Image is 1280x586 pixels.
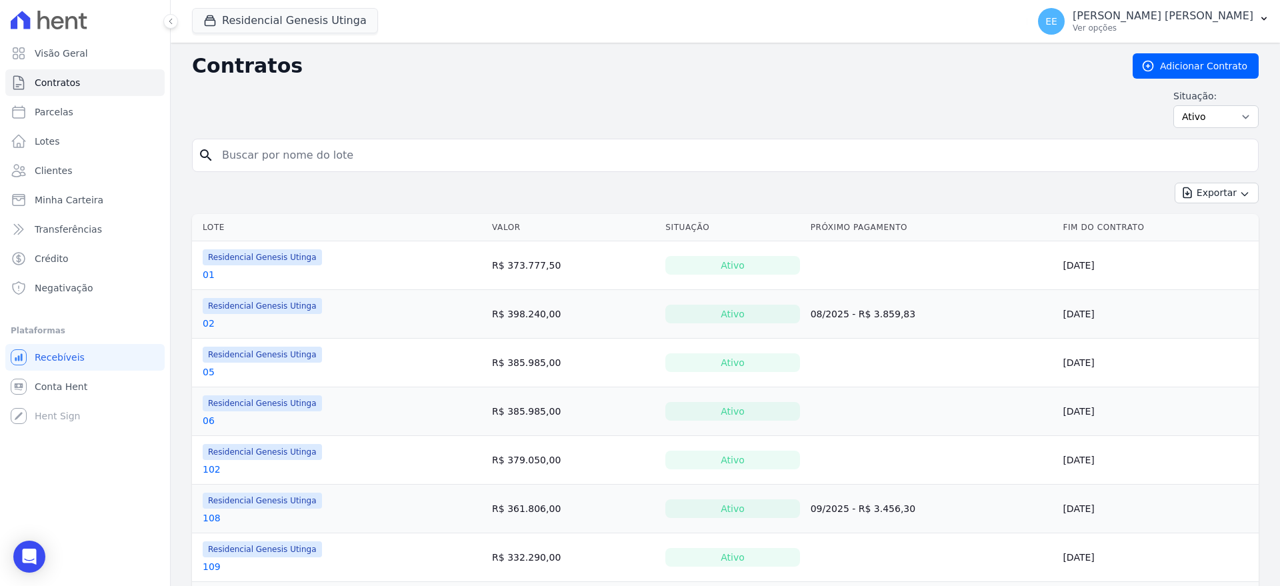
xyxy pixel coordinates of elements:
a: 08/2025 - R$ 3.859,83 [811,309,916,319]
th: Lote [192,214,487,241]
a: Visão Geral [5,40,165,67]
span: Clientes [35,164,72,177]
span: Residencial Genesis Utinga [203,493,322,509]
td: R$ 385.985,00 [487,387,660,436]
a: Crédito [5,245,165,272]
td: [DATE] [1057,485,1259,533]
td: [DATE] [1057,387,1259,436]
td: [DATE] [1057,290,1259,339]
div: Open Intercom Messenger [13,541,45,573]
label: Situação: [1173,89,1259,103]
a: Lotes [5,128,165,155]
button: EE [PERSON_NAME] [PERSON_NAME] Ver opções [1027,3,1280,40]
button: Exportar [1175,183,1259,203]
span: Contratos [35,76,80,89]
a: 06 [203,414,215,427]
td: [DATE] [1057,533,1259,582]
input: Buscar por nome do lote [214,142,1253,169]
span: Residencial Genesis Utinga [203,541,322,557]
div: Ativo [665,499,799,518]
span: Visão Geral [35,47,88,60]
span: Negativação [35,281,93,295]
a: 02 [203,317,215,330]
td: R$ 361.806,00 [487,485,660,533]
span: Residencial Genesis Utinga [203,347,322,363]
td: R$ 332.290,00 [487,533,660,582]
span: Residencial Genesis Utinga [203,298,322,314]
p: [PERSON_NAME] [PERSON_NAME] [1073,9,1253,23]
a: Clientes [5,157,165,184]
button: Residencial Genesis Utinga [192,8,378,33]
td: [DATE] [1057,241,1259,290]
td: R$ 379.050,00 [487,436,660,485]
span: Crédito [35,252,69,265]
span: Residencial Genesis Utinga [203,249,322,265]
p: Ver opções [1073,23,1253,33]
a: 109 [203,560,221,573]
span: Residencial Genesis Utinga [203,395,322,411]
a: Minha Carteira [5,187,165,213]
a: Conta Hent [5,373,165,400]
td: R$ 373.777,50 [487,241,660,290]
th: Situação [660,214,805,241]
a: Negativação [5,275,165,301]
span: EE [1045,17,1057,26]
span: Minha Carteira [35,193,103,207]
a: 102 [203,463,221,476]
th: Valor [487,214,660,241]
a: 01 [203,268,215,281]
a: Recebíveis [5,344,165,371]
a: Parcelas [5,99,165,125]
span: Transferências [35,223,102,236]
a: Contratos [5,69,165,96]
a: 05 [203,365,215,379]
td: R$ 398.240,00 [487,290,660,339]
td: R$ 385.985,00 [487,339,660,387]
div: Ativo [665,353,799,372]
th: Fim do Contrato [1057,214,1259,241]
i: search [198,147,214,163]
span: Recebíveis [35,351,85,364]
a: Transferências [5,216,165,243]
div: Ativo [665,548,799,567]
td: [DATE] [1057,339,1259,387]
div: Ativo [665,256,799,275]
a: Adicionar Contrato [1133,53,1259,79]
th: Próximo Pagamento [805,214,1058,241]
div: Ativo [665,451,799,469]
a: 09/2025 - R$ 3.456,30 [811,503,916,514]
td: [DATE] [1057,436,1259,485]
h2: Contratos [192,54,1111,78]
span: Parcelas [35,105,73,119]
a: 108 [203,511,221,525]
div: Plataformas [11,323,159,339]
span: Conta Hent [35,380,87,393]
span: Residencial Genesis Utinga [203,444,322,460]
span: Lotes [35,135,60,148]
div: Ativo [665,305,799,323]
div: Ativo [665,402,799,421]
